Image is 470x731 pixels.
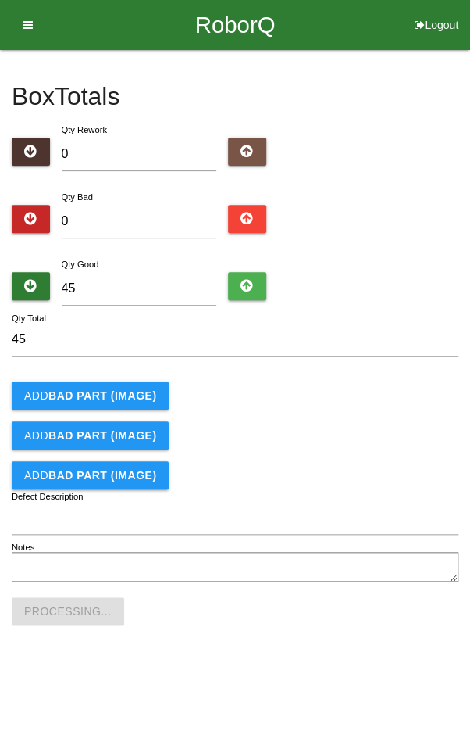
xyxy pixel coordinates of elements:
label: Qty Total [12,312,46,325]
h4: Box Totals [12,83,458,110]
label: Qty Good [62,260,99,269]
b: BAD PART (IMAGE) [48,429,156,442]
label: Notes [12,541,34,554]
label: Defect Description [12,490,84,503]
b: BAD PART (IMAGE) [48,389,156,402]
button: AddBAD PART (IMAGE) [12,461,169,489]
label: Qty Bad [62,192,93,202]
button: AddBAD PART (IMAGE) [12,421,169,450]
button: AddBAD PART (IMAGE) [12,382,169,410]
label: Qty Rework [62,125,107,134]
b: BAD PART (IMAGE) [48,469,156,482]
